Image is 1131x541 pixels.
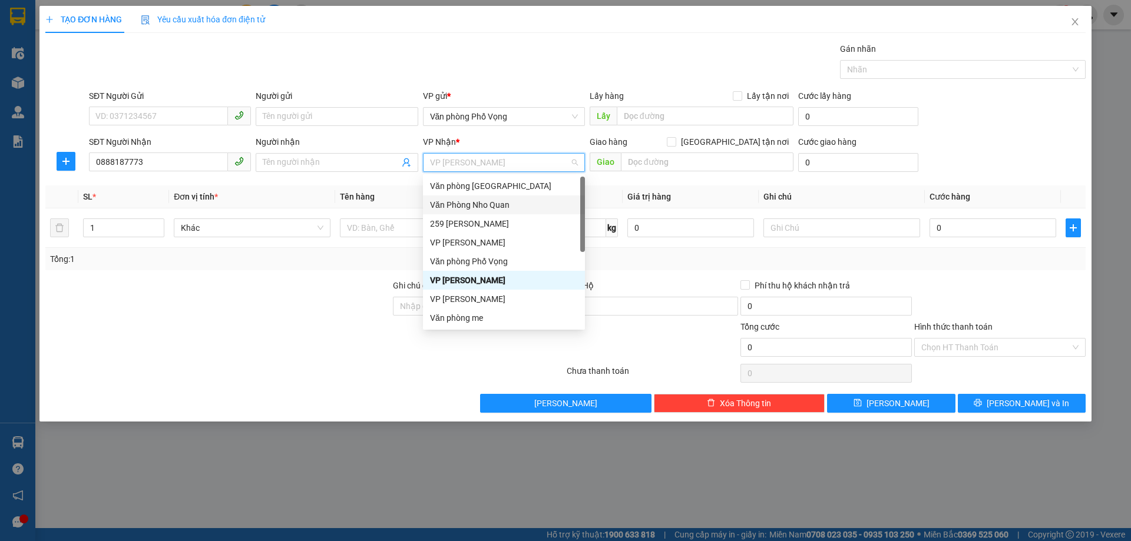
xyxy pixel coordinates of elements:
div: Văn Phòng Nho Quan [430,198,578,211]
span: plus [57,157,75,166]
span: delete [707,399,715,408]
span: Giá trị hàng [627,192,671,201]
span: Lấy hàng [590,91,624,101]
div: Người nhận [256,135,418,148]
img: icon [141,15,150,25]
span: Cước hàng [930,192,970,201]
span: TẠO ĐƠN HÀNG [45,15,122,24]
span: Giao hàng [590,137,627,147]
button: plus [57,152,75,171]
div: 259 [PERSON_NAME] [430,217,578,230]
input: Ghi Chú [763,218,920,237]
input: Dọc đường [621,152,793,171]
span: Văn phòng Phố Vọng [430,108,578,125]
span: kg [606,218,618,237]
span: phone [234,157,244,166]
span: user-add [402,158,411,167]
div: VP Nguyễn Quốc Trị [423,271,585,290]
input: Cước lấy hàng [798,107,918,126]
span: [PERSON_NAME] [867,397,930,410]
label: Ghi chú đơn hàng [393,281,458,290]
span: Tên hàng [340,192,375,201]
div: SĐT Người Nhận [89,135,251,148]
div: Văn phòng me [423,308,585,327]
div: Tổng: 1 [50,253,436,265]
div: Văn phòng me [430,311,578,324]
span: Yêu cầu xuất hóa đơn điện tử [141,15,265,24]
div: VP gửi [423,89,585,102]
div: Văn phòng Phố Vọng [430,255,578,268]
span: VP Nhận [423,137,456,147]
input: 0 [627,218,754,237]
span: [PERSON_NAME] và In [987,397,1069,410]
label: Hình thức thanh toán [914,322,993,331]
button: [PERSON_NAME] [480,394,652,413]
span: Thu Hộ [567,281,594,290]
span: Phí thu hộ khách nhận trả [750,279,855,292]
span: VP Nguyễn Quốc Trị [430,154,578,171]
span: Lấy tận nơi [742,89,793,102]
label: Gán nhãn [840,44,876,54]
span: phone [234,111,244,120]
span: Tổng cước [740,322,779,331]
button: deleteXóa Thông tin [654,394,825,413]
div: Văn phòng Phố Vọng [423,252,585,271]
div: VP [PERSON_NAME] [430,293,578,306]
div: Văn Phòng Nho Quan [423,195,585,214]
span: plus [45,15,54,24]
div: VP Trương Công Giai [423,290,585,308]
span: SL [83,192,92,201]
div: Người gửi [256,89,418,102]
div: VP Thịnh Liệt [423,233,585,252]
div: VP [PERSON_NAME] [430,236,578,249]
span: Đơn vị tính [174,192,218,201]
span: printer [974,399,982,408]
span: [PERSON_NAME] [534,397,597,410]
span: plus [1066,223,1080,233]
div: Văn phòng [GEOGRAPHIC_DATA] [430,180,578,192]
input: Cước giao hàng [798,153,918,172]
input: VD: Bàn, Ghế [340,218,497,237]
label: Cước giao hàng [798,137,856,147]
div: Văn phòng Ninh Bình [423,177,585,195]
input: Dọc đường [617,107,793,125]
button: printer[PERSON_NAME] và In [958,394,1086,413]
div: Chưa thanh toán [565,364,739,385]
div: SĐT Người Gửi [89,89,251,102]
span: [GEOGRAPHIC_DATA] tận nơi [676,135,793,148]
span: Khác [181,219,323,237]
span: Giao [590,152,621,171]
div: 259 Lê Duẩn [423,214,585,233]
span: save [854,399,862,408]
span: Xóa Thông tin [720,397,771,410]
button: Close [1059,6,1092,39]
button: save[PERSON_NAME] [827,394,955,413]
button: delete [50,218,69,237]
label: Cước lấy hàng [798,91,851,101]
span: close [1070,17,1080,26]
div: VP [PERSON_NAME] [430,274,578,287]
span: Lấy [590,107,617,125]
button: plus [1066,218,1081,237]
input: Ghi chú đơn hàng [393,297,564,316]
th: Ghi chú [759,185,925,208]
